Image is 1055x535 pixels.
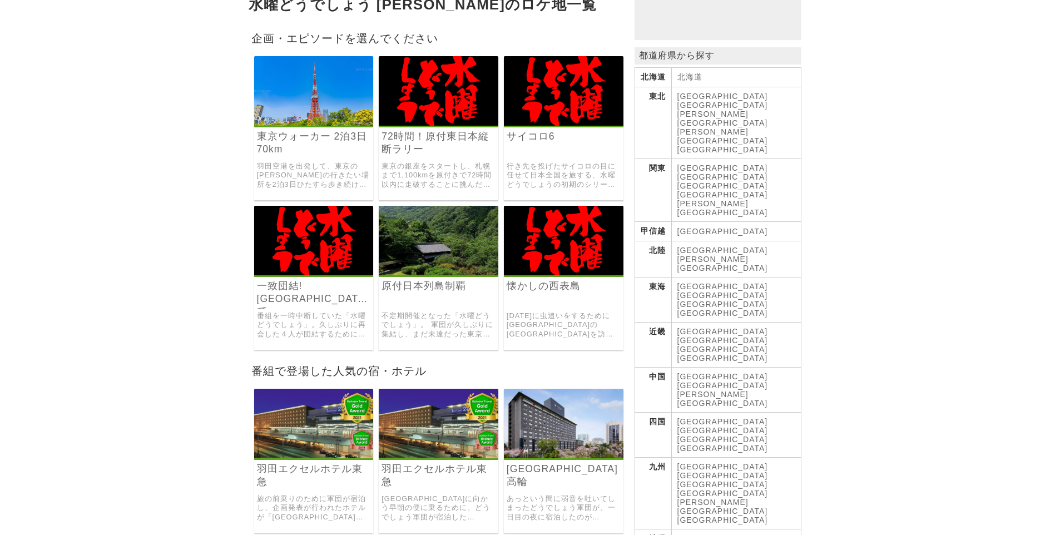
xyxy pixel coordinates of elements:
[382,280,496,293] a: 原付日本列島制覇
[382,494,496,522] a: [GEOGRAPHIC_DATA]に向かう早朝の便に乗るために、どうでしょう軍団が宿泊した[GEOGRAPHIC_DATA]のホテルが「[GEOGRAPHIC_DATA]東急」でした。
[677,336,768,345] a: [GEOGRAPHIC_DATA]
[677,227,768,236] a: [GEOGRAPHIC_DATA]
[677,246,768,255] a: [GEOGRAPHIC_DATA]
[677,390,768,408] a: [PERSON_NAME][GEOGRAPHIC_DATA]
[677,145,768,154] a: [GEOGRAPHIC_DATA]
[677,435,768,444] a: [GEOGRAPHIC_DATA]
[504,206,623,275] img: 水曜どうでしょう 懐かしの西表島
[257,494,371,522] a: 旅の前乗りのために軍団が宿泊し、企画発表が行われたホテルが「[GEOGRAPHIC_DATA]」(現・[GEOGRAPHIC_DATA]東急)でした。 一時の中断期間を経て、一致団結するために集...
[635,458,671,529] th: 九州
[507,280,621,293] a: 懐かしの西表島
[677,345,768,354] a: [GEOGRAPHIC_DATA]
[379,56,498,126] img: 水曜どうでしょう 72時間！原付東日本縦断ラリー
[379,118,498,127] a: 水曜どうでしょう 72時間！原付東日本縦断ラリー
[504,56,623,126] img: 水曜どうでしょう サイコロ6
[677,498,768,516] a: [PERSON_NAME][GEOGRAPHIC_DATA]
[677,471,768,480] a: [GEOGRAPHIC_DATA]
[677,417,768,426] a: [GEOGRAPHIC_DATA]
[504,389,623,458] img: グランドプリンスホテル高輪
[379,267,498,277] a: 水曜どうでしょう 原付日本列島制覇
[635,87,671,159] th: 東北
[677,516,768,524] a: [GEOGRAPHIC_DATA]
[677,101,768,110] a: [GEOGRAPHIC_DATA]
[379,389,498,458] img: 羽田エクセルホテル東急
[677,208,768,217] a: [GEOGRAPHIC_DATA]
[507,130,621,143] a: サイコロ6
[257,130,371,156] a: 東京ウォーカー 2泊3日70km
[677,181,768,190] a: [GEOGRAPHIC_DATA]
[507,494,621,522] a: あっという間に弱音を吐いてしまったどうでしょう軍団が、一日目の夜に宿泊したのが「[GEOGRAPHIC_DATA] (旧[GEOGRAPHIC_DATA])」でした。 １日目が終わり、既に足の痛...
[677,190,768,199] a: [GEOGRAPHIC_DATA]
[382,162,496,190] a: 東京の銀座をスタートし、札幌まで1,100kmを原付きで72時間以内に走破することに挑んだ企画。
[677,127,768,145] a: [PERSON_NAME][GEOGRAPHIC_DATA]
[379,206,498,275] img: 水曜どうでしょう 原付日本列島制覇
[677,426,768,435] a: [GEOGRAPHIC_DATA]
[635,47,801,65] p: 都道府県から探す
[677,309,768,318] a: [GEOGRAPHIC_DATA]
[677,172,768,181] a: [GEOGRAPHIC_DATA]
[677,300,768,309] a: [GEOGRAPHIC_DATA]
[254,389,374,458] img: 羽田エクセルホテル東急
[249,28,629,48] h2: 企画・エピソードを選んでください
[504,450,623,460] a: グランドプリンスホテル高輪
[382,311,496,339] a: 不定期開催となった「水曜どうでしょう」。 軍団が久しぶりに集結し、まだ未達だった東京〜[GEOGRAPHIC_DATA]までを原付で横断した原付企画。
[254,267,374,277] a: 水曜どうでしょう 一致団結!リヤカーで喜界島一周
[254,206,374,275] img: 水曜どうでしょう 一致団結!リヤカーで喜界島一周
[254,450,374,460] a: 羽田エクセルホテル東急
[507,463,621,488] a: [GEOGRAPHIC_DATA]高輪
[677,291,768,300] a: [GEOGRAPHIC_DATA]
[635,323,671,368] th: 近畿
[257,162,371,190] a: 羽田空港を出発して、東京の[PERSON_NAME]の行きたい場所を2泊3日ひたすら歩き続けて巡った過酷な企画。
[677,110,768,127] a: [PERSON_NAME][GEOGRAPHIC_DATA]
[254,118,374,127] a: 水曜どうでしょう 東京ウォーカー 2泊3日70km
[504,118,623,127] a: 水曜どうでしょう サイコロ6
[677,327,768,336] a: [GEOGRAPHIC_DATA]
[379,450,498,460] a: 羽田エクセルホテル東急
[635,68,671,87] th: 北海道
[677,444,768,453] a: [GEOGRAPHIC_DATA]
[677,199,749,208] a: [PERSON_NAME]
[257,463,371,488] a: 羽田エクセルホテル東急
[504,267,623,277] a: 水曜どうでしょう 懐かしの西表島
[635,368,671,413] th: 中国
[677,462,768,471] a: [GEOGRAPHIC_DATA]
[677,372,768,381] a: [GEOGRAPHIC_DATA]
[677,92,768,101] a: [GEOGRAPHIC_DATA]
[635,222,671,241] th: 甲信越
[677,255,768,273] a: [PERSON_NAME][GEOGRAPHIC_DATA]
[677,381,768,390] a: [GEOGRAPHIC_DATA]
[507,162,621,190] a: 行き先を投げたサイコロの目に任せて日本全国を旅する、水曜どうでしょうの初期のシリーズ企画「サイコロの旅」の第六弾。
[677,354,768,363] a: [GEOGRAPHIC_DATA]
[677,480,768,489] a: [GEOGRAPHIC_DATA]
[257,280,371,305] a: 一致団結![GEOGRAPHIC_DATA]で[GEOGRAPHIC_DATA]一周
[507,311,621,339] a: [DATE]に虫追いをするために[GEOGRAPHIC_DATA]の[GEOGRAPHIC_DATA]を訪れた際に、現地ガイドのロビンソンに振り回されまくったどうでしょう軍団。 そんな[PERS...
[635,159,671,222] th: 関東
[635,413,671,458] th: 四国
[257,311,371,339] a: 番組を一時中断していた「水曜どうでしょう」。久しぶりに再会した４人が団結するために[GEOGRAPHIC_DATA]を一周して輪を描いた企画。
[635,241,671,278] th: 北陸
[677,489,768,498] a: [GEOGRAPHIC_DATA]
[677,72,702,81] a: 北海道
[635,278,671,323] th: 東海
[382,463,496,488] a: 羽田エクセルホテル東急
[254,56,374,126] img: 水曜どうでしょう 東京ウォーカー 2泊3日70km
[677,282,768,291] a: [GEOGRAPHIC_DATA]
[382,130,496,156] a: 72時間！原付東日本縦断ラリー
[677,164,768,172] a: [GEOGRAPHIC_DATA]
[249,361,629,380] h2: 番組で登場した人気の宿・ホテル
